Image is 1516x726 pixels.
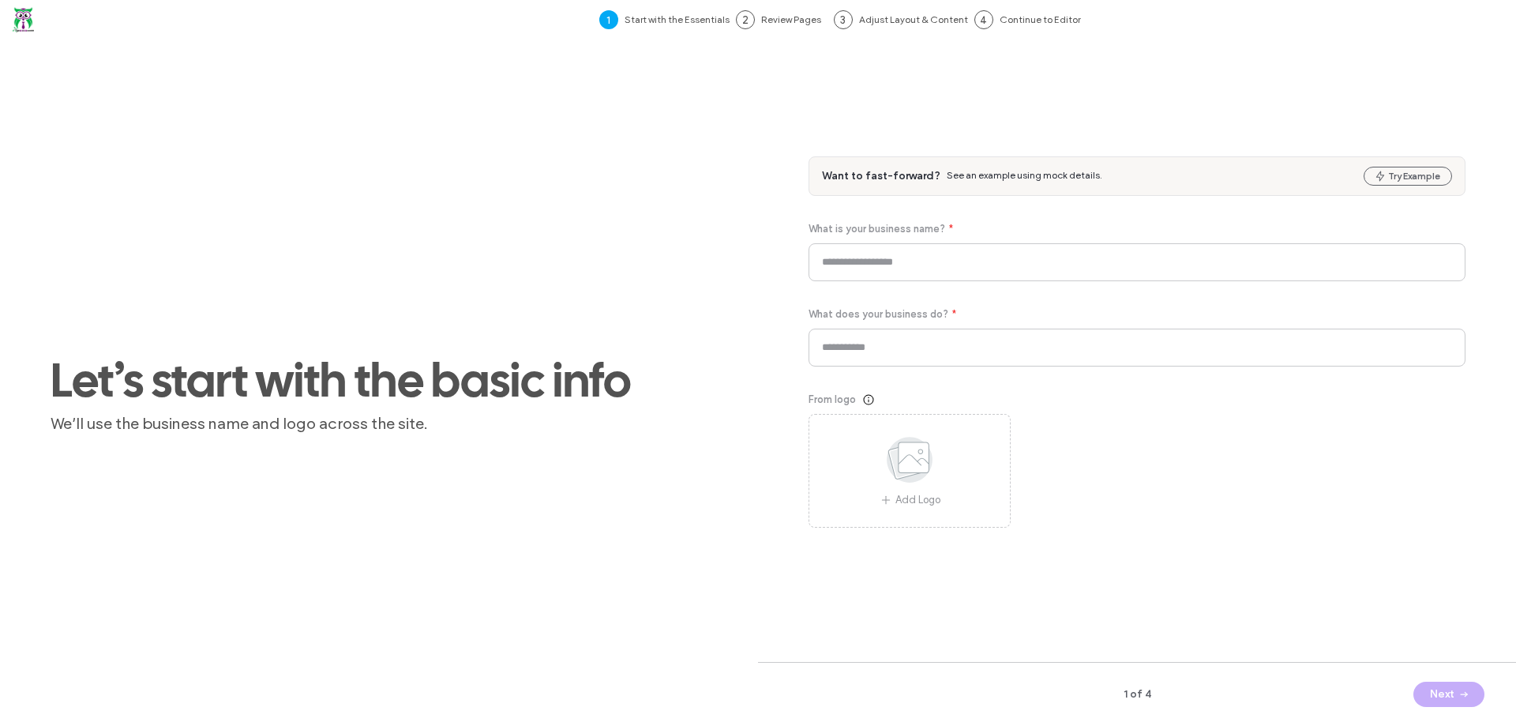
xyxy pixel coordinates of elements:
span: Start with the Essentials [625,13,730,27]
span: See an example using mock details. [947,169,1102,181]
span: Add Logo [895,492,940,508]
span: Continue to Editor [1000,13,1081,27]
span: From logo [809,392,856,408]
span: What is your business name? [809,221,945,237]
span: Let’s start with the basic info [51,353,707,407]
span: 1 of 4 [1033,687,1241,702]
button: Try Example [1364,167,1452,186]
span: Help [36,11,68,25]
div: 1 [599,10,618,29]
span: Want to fast-forward? [822,168,940,184]
div: 2 [736,10,755,29]
div: 4 [974,10,993,29]
span: What does your business do? [809,307,948,322]
span: Review Pages [761,13,827,27]
div: 3 [834,10,853,29]
span: Adjust Layout & Content [859,13,968,27]
span: We’ll use the business name and logo across the site. [51,413,707,434]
